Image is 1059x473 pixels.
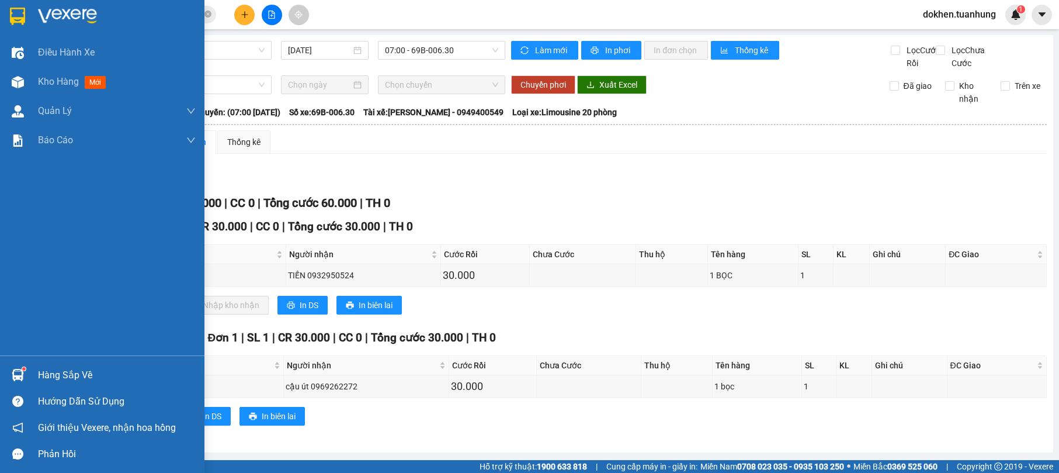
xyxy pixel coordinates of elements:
span: aim [294,11,303,19]
span: In biên lai [359,299,393,312]
th: Chưa Cước [537,356,641,375]
span: Thống kê [735,44,770,57]
span: In biên lai [262,410,296,423]
th: KL [834,245,870,264]
span: In DS [300,299,318,312]
span: Quản Lý [38,103,72,118]
span: file-add [268,11,276,19]
span: Chọn chuyến [385,76,498,94]
span: | [466,331,469,344]
th: Cước Rồi [449,356,537,375]
span: Người nhận [289,248,429,261]
strong: 0369 525 060 [887,462,938,471]
strong: 0708 023 035 - 0935 103 250 [737,462,844,471]
span: question-circle [12,396,23,407]
span: 1 [1019,5,1023,13]
span: Kho hàng [38,76,79,87]
span: dokhen.tuanhung [914,7,1005,22]
input: 12/10/2025 [288,44,352,57]
sup: 1 [1017,5,1025,13]
th: Ghi chú [872,356,947,375]
th: Ghi chú [870,245,946,264]
span: | [241,331,244,344]
th: SL [802,356,836,375]
th: Tên hàng [708,245,798,264]
span: | [360,196,363,210]
th: SL [798,245,834,264]
span: | [250,220,253,233]
sup: 1 [22,367,26,371]
span: Loại xe: Limousine 20 phòng [512,106,617,119]
span: Trên xe [1010,80,1045,92]
span: Lọc Cước Rồi [902,44,942,70]
span: Tổng cước 60.000 [263,196,357,210]
span: close-circle [204,9,211,20]
span: ĐC Giao [949,248,1034,261]
span: | [282,220,285,233]
button: bar-chartThống kê [711,41,779,60]
th: Thu hộ [641,356,713,375]
span: Đơn 1 [208,331,239,344]
img: warehouse-icon [12,47,24,59]
th: Thu hộ [636,245,709,264]
span: Miền Bắc [853,460,938,473]
span: Tổng cước 30.000 [371,331,463,344]
span: | [946,460,948,473]
span: download [586,81,595,90]
span: Tổng cước 30.000 [288,220,380,233]
div: 30.000 [443,267,528,284]
img: warehouse-icon [12,105,24,118]
span: In phơi [605,44,632,57]
span: Báo cáo [38,133,73,147]
span: Điều hành xe [38,45,95,60]
span: Giới thiệu Vexere, nhận hoa hồng [38,420,176,435]
img: solution-icon [12,134,24,147]
span: Hỗ trợ kỹ thuật: [480,460,587,473]
span: bar-chart [720,46,730,56]
span: CC 0 [256,220,279,233]
span: TH 0 [389,220,413,233]
button: downloadXuất Excel [577,75,647,94]
span: ĐC Giao [950,359,1034,372]
button: printerIn biên lai [336,296,402,315]
span: down [186,106,196,116]
th: KL [836,356,872,375]
span: TH 0 [472,331,496,344]
div: Thống kê [227,136,261,149]
button: In đơn chọn [644,41,708,60]
span: message [12,448,23,460]
span: Xuất Excel [599,78,637,91]
input: Chọn ngày [288,78,352,91]
span: Người nhận [287,359,437,372]
div: Hướng dẫn sử dụng [38,393,196,410]
span: | [272,331,275,344]
span: notification [12,422,23,433]
button: printerIn DS [277,296,328,315]
span: Số xe: 69B-006.30 [289,106,355,119]
span: | [365,331,368,344]
span: | [258,196,261,210]
span: printer [287,301,295,310]
span: | [224,196,227,210]
button: syncLàm mới [511,41,578,60]
img: icon-new-feature [1011,9,1021,20]
div: Hàng sắp về [38,367,196,384]
img: warehouse-icon [12,76,24,88]
button: Chuyển phơi [511,75,575,94]
span: plus [241,11,249,19]
span: copyright [994,462,1002,471]
div: 30.000 [451,378,534,395]
span: CR 30.000 [278,331,330,344]
div: 1 [800,269,831,282]
button: printerIn phơi [581,41,641,60]
div: 1 bọc [714,380,800,393]
span: mới [85,76,106,89]
img: logo-vxr [10,8,25,25]
span: CC 0 [339,331,362,344]
span: down [186,136,196,145]
span: caret-down [1037,9,1047,20]
span: | [333,331,336,344]
th: Chưa Cước [530,245,636,264]
span: CR 30.000 [195,220,247,233]
button: printerIn biên lai [239,407,305,426]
